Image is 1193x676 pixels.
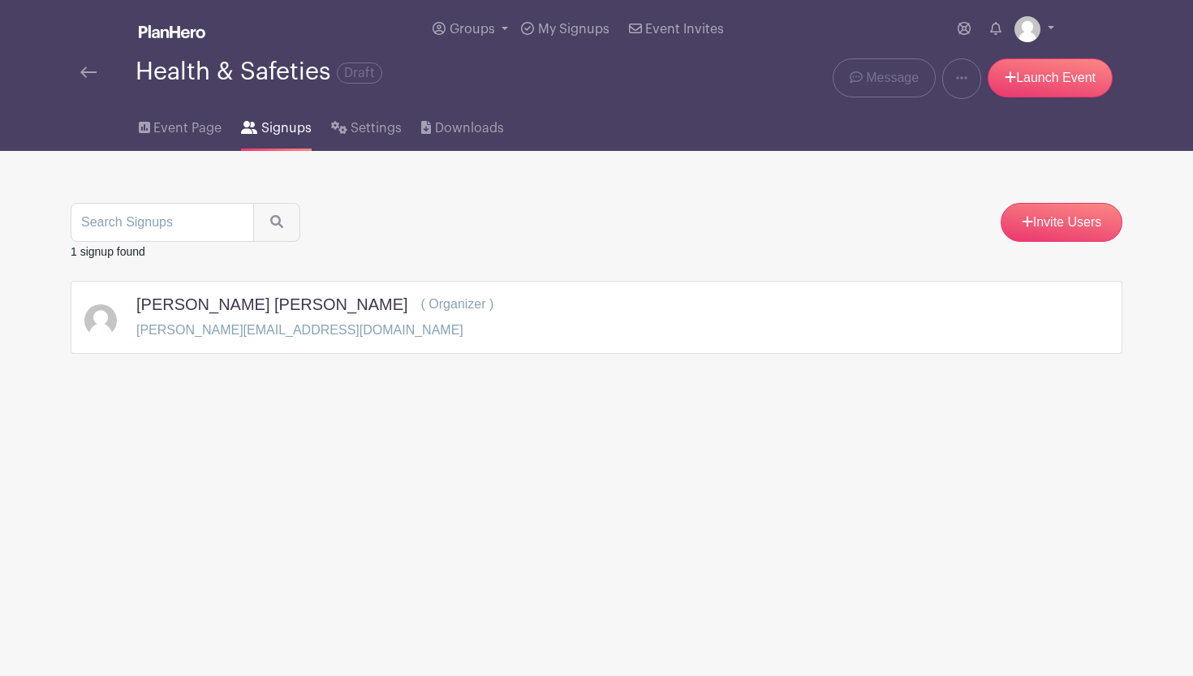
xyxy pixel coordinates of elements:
input: Search Signups [71,203,254,242]
span: My Signups [538,23,609,36]
div: Health & Safeties [136,58,382,85]
img: default-ce2991bfa6775e67f084385cd625a349d9dcbb7a52a09fb2fda1e96e2d18dcdb.png [84,304,117,337]
span: Event Invites [645,23,724,36]
a: Event Page [139,99,222,151]
a: Downloads [421,99,503,151]
span: Settings [351,118,402,138]
a: Launch Event [988,58,1113,97]
span: Groups [450,23,495,36]
img: default-ce2991bfa6775e67f084385cd625a349d9dcbb7a52a09fb2fda1e96e2d18dcdb.png [1014,16,1040,42]
a: Settings [331,99,402,151]
small: 1 signup found [71,245,145,258]
img: logo_white-6c42ec7e38ccf1d336a20a19083b03d10ae64f83f12c07503d8b9e83406b4c7d.svg [139,25,205,38]
span: Draft [337,62,382,84]
img: back-arrow-29a5d9b10d5bd6ae65dc969a981735edf675c4d7a1fe02e03b50dbd4ba3cdb55.svg [80,67,97,78]
span: Event Page [153,118,222,138]
a: Invite Users [1001,203,1122,242]
a: Signups [241,99,311,151]
a: Message [833,58,936,97]
h5: [PERSON_NAME] [PERSON_NAME] [136,295,408,314]
p: [PERSON_NAME][EMAIL_ADDRESS][DOMAIN_NAME] [136,321,493,340]
span: ( Organizer ) [421,297,494,311]
span: Downloads [435,118,504,138]
span: Signups [261,118,312,138]
span: Message [866,68,919,88]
